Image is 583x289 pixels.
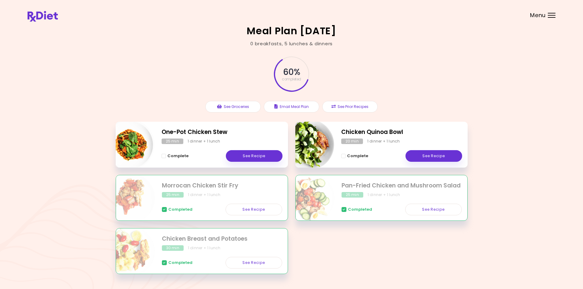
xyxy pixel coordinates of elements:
a: See Recipe - Pan-Fried Chicken and Mushroom Salad [405,204,462,215]
h2: Meal Plan [DATE] [247,26,336,36]
span: Completed [168,260,192,265]
span: completed [282,77,301,81]
div: 0 breakfasts , 5 lunches & dinners [250,40,333,47]
div: 1 dinner + 1 lunch [188,192,221,198]
img: RxDiet [28,11,58,22]
a: See Recipe - One-Pot Chicken Stew [226,150,282,162]
a: See Recipe - Chicken Breast and Potatoes [226,257,282,269]
span: Completed [168,207,192,212]
div: 1 dinner + 1 lunch [367,139,400,144]
h2: Morrocan Chicken Stir Fry [162,181,282,190]
h2: One-Pot Chicken Stew [162,128,282,137]
div: 20 min [341,139,363,144]
span: 60 % [283,67,300,77]
img: Info - One-Pot Chicken Stew [104,119,155,170]
img: Info - Chicken Quinoa Bowl [283,119,334,170]
button: See Prior Recipes [322,101,378,113]
a: See Recipe - Morrocan Chicken Stir Fry [226,204,282,215]
div: 25 min [342,192,363,198]
button: Complete - One-Pot Chicken Stew [162,152,189,160]
img: Info - Chicken Breast and Potatoes [104,226,155,277]
img: Info - Pan-Fried Chicken and Mushroom Salad [284,173,334,224]
div: 1 dinner + 1 lunch [188,245,221,251]
button: Email Meal Plan [264,101,319,113]
h2: Chicken Breast and Potatoes [162,235,282,243]
button: Complete - Chicken Quinoa Bowl [341,152,368,160]
div: 30 min [162,245,184,251]
span: Complete [167,154,189,158]
div: 1 dinner + 1 lunch [368,192,400,198]
a: See Recipe - Chicken Quinoa Bowl [405,150,462,162]
div: 25 min [162,192,184,198]
button: See Groceries [205,101,261,113]
span: Complete [347,154,368,158]
h2: Chicken Quinoa Bowl [341,128,462,137]
div: 25 min [162,139,183,144]
span: Menu [530,13,546,18]
span: Completed [348,207,372,212]
img: Info - Morrocan Chicken Stir Fry [104,173,155,224]
h2: Pan-Fried Chicken and Mushroom Salad [342,181,462,190]
div: 1 dinner + 1 lunch [188,139,220,144]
